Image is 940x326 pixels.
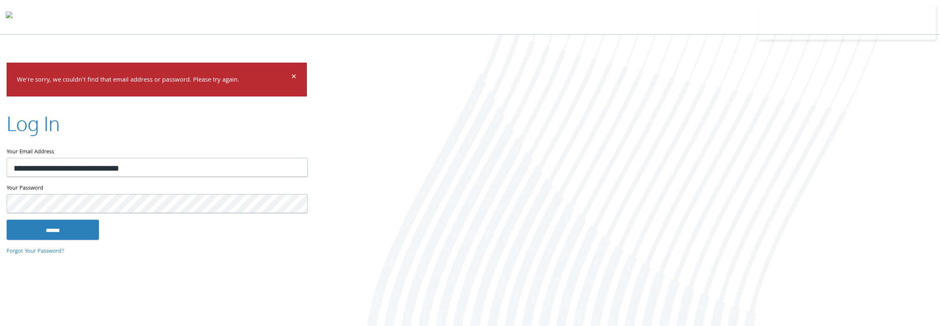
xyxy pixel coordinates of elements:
a: Forgot Your Password? [7,247,64,256]
h2: Log In [7,110,60,137]
img: todyl-logo-dark.svg [6,9,12,25]
button: Dismiss alert [291,73,297,83]
p: We're sorry, we couldn't find that email address or password. Please try again. [17,75,290,87]
label: Your Password [7,183,307,194]
span: × [291,70,297,86]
